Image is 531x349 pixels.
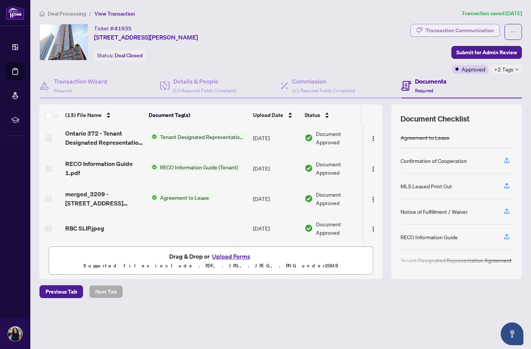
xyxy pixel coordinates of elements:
p: Supported files include .PDF, .JPG, .JPEG, .PNG under 25 MB [53,261,368,270]
button: Logo [367,222,379,234]
button: Status IconAgreement to Lease [149,193,212,202]
td: [DATE] [250,123,302,153]
h4: Details & People [173,77,236,86]
img: Status Icon [149,163,157,171]
span: (13) File Name [65,111,102,119]
th: Upload Date [250,104,302,126]
span: Ontario 372 - Tenant Designated Representation Agreement - Authority for Lease or Purchase.pdf [65,129,143,147]
img: logo [6,6,24,20]
span: ellipsis [511,29,516,35]
th: Status [302,104,366,126]
span: RBC SLIP.jpeg [65,224,104,233]
td: [DATE] [250,183,302,214]
span: Document Checklist [401,114,470,124]
span: merged_3209 -[STREET_ADDRESS][PERSON_NAME][PERSON_NAME] Lease 1.pdf [65,190,143,208]
h4: Documents [415,77,446,86]
button: Next Tab [89,285,123,298]
div: RECO Information Guide [401,233,458,241]
img: Profile Icon [8,327,22,341]
img: Status Icon [149,133,157,141]
h4: Transaction Wizard [54,77,107,86]
span: RECO Information Guide 1.pdf [65,159,143,177]
img: Document Status [305,134,313,142]
div: Ticket #: [94,24,132,33]
span: Agreement to Lease [157,193,212,202]
span: Status [305,111,320,119]
li: / [89,9,91,18]
button: Transaction Communication [410,24,500,37]
span: 1/1 Required Fields Completed [292,88,355,93]
span: 41935 [115,25,132,32]
span: Required [54,88,72,93]
button: Logo [367,193,379,205]
span: Required [415,88,433,93]
button: Logo [367,132,379,144]
button: Upload Forms [210,251,253,261]
span: home [39,11,45,16]
div: Notice of Fulfillment / Waiver [401,207,468,216]
img: IMG-C12152224_1.jpg [40,24,88,60]
button: Logo [367,162,379,174]
span: Drag & Drop orUpload FormsSupported files include .PDF, .JPG, .JPEG, .PNG under25MB [49,247,373,275]
span: [STREET_ADDRESS][PERSON_NAME] [94,33,198,42]
img: Logo [370,226,376,232]
span: down [515,68,519,71]
img: Document Status [305,224,313,232]
img: Logo [370,196,376,202]
img: Document Status [305,164,313,172]
button: Open asap [501,322,523,345]
button: Submit for Admin Review [451,46,522,59]
span: Upload Date [253,111,283,119]
div: Agreement to Lease [401,133,449,142]
h4: Commission [292,77,355,86]
span: RECO Information Guide (Tenant) [157,163,241,171]
span: 2/2 Required Fields Completed [173,88,236,93]
span: Deal Processing [48,10,86,17]
th: Document Tag(s) [146,104,250,126]
span: Document Approved [316,129,363,146]
td: [DATE] [250,153,302,183]
span: Previous Tab [46,286,77,298]
div: Tenant Designated Representation Agreement [401,256,512,264]
span: Approved [462,65,485,73]
img: Document Status [305,194,313,203]
span: Document Approved [316,160,363,177]
span: Document Approved [316,190,363,207]
button: Previous Tab [39,285,83,298]
span: Tenant Designated Representation Agreement [157,133,247,141]
article: Transaction saved [DATE] [462,9,522,18]
button: Status IconRECO Information Guide (Tenant) [149,163,241,171]
div: Transaction Communication [426,24,494,36]
td: [DATE] [250,214,302,243]
span: Drag & Drop or [169,251,253,261]
span: Submit for Admin Review [456,46,517,58]
img: Status Icon [149,193,157,202]
span: +2 Tags [494,65,514,74]
button: Status IconTenant Designated Representation Agreement [149,133,247,141]
div: Status: [94,50,146,60]
img: Logo [370,166,376,172]
span: Document Approved [316,220,363,237]
th: (13) File Name [62,104,146,126]
div: Confirmation of Cooperation [401,156,467,165]
span: Deal Closed [115,52,143,59]
div: MLS Leased Print Out [401,182,452,190]
img: Logo [370,136,376,142]
span: View Transaction [94,10,135,17]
